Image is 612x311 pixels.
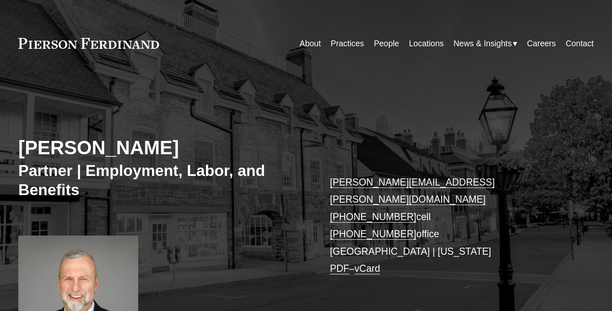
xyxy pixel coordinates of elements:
a: Careers [527,35,556,52]
a: vCard [355,263,380,274]
h3: Partner | Employment, Labor, and Benefits [18,161,306,199]
a: [PHONE_NUMBER] [330,228,416,239]
a: About [300,35,321,52]
span: News & Insights [453,36,512,51]
a: [PHONE_NUMBER] [330,211,416,222]
a: [PERSON_NAME][EMAIL_ADDRESS][PERSON_NAME][DOMAIN_NAME] [330,177,495,205]
a: People [374,35,399,52]
a: Locations [409,35,444,52]
a: Practices [331,35,364,52]
h2: [PERSON_NAME] [18,136,306,160]
p: cell office [GEOGRAPHIC_DATA] | [US_STATE] – [330,174,570,278]
a: folder dropdown [453,35,517,52]
a: Contact [566,35,594,52]
a: PDF [330,263,349,274]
